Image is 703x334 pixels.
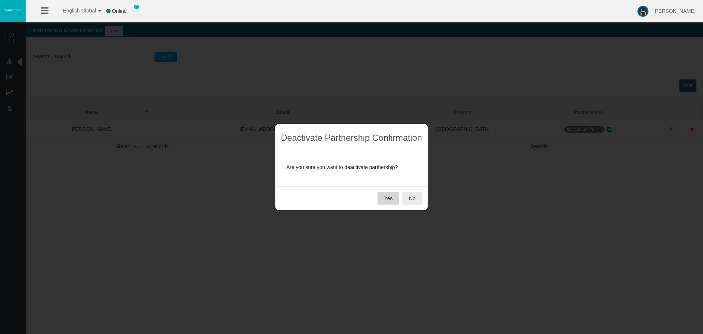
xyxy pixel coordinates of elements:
img: user-image [637,6,648,17]
span: 0 [134,4,140,9]
p: Are you sure you want to deactivate parthership? [286,163,417,172]
img: user_small.png [132,8,138,15]
span: [PERSON_NAME] [654,8,696,14]
img: logo.svg [4,8,22,11]
span: Online [112,8,127,14]
h3: Deactivate Partnership Confirmation [281,133,422,143]
button: Yes [377,192,399,205]
span: English Global [53,8,96,14]
button: No [402,192,422,205]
